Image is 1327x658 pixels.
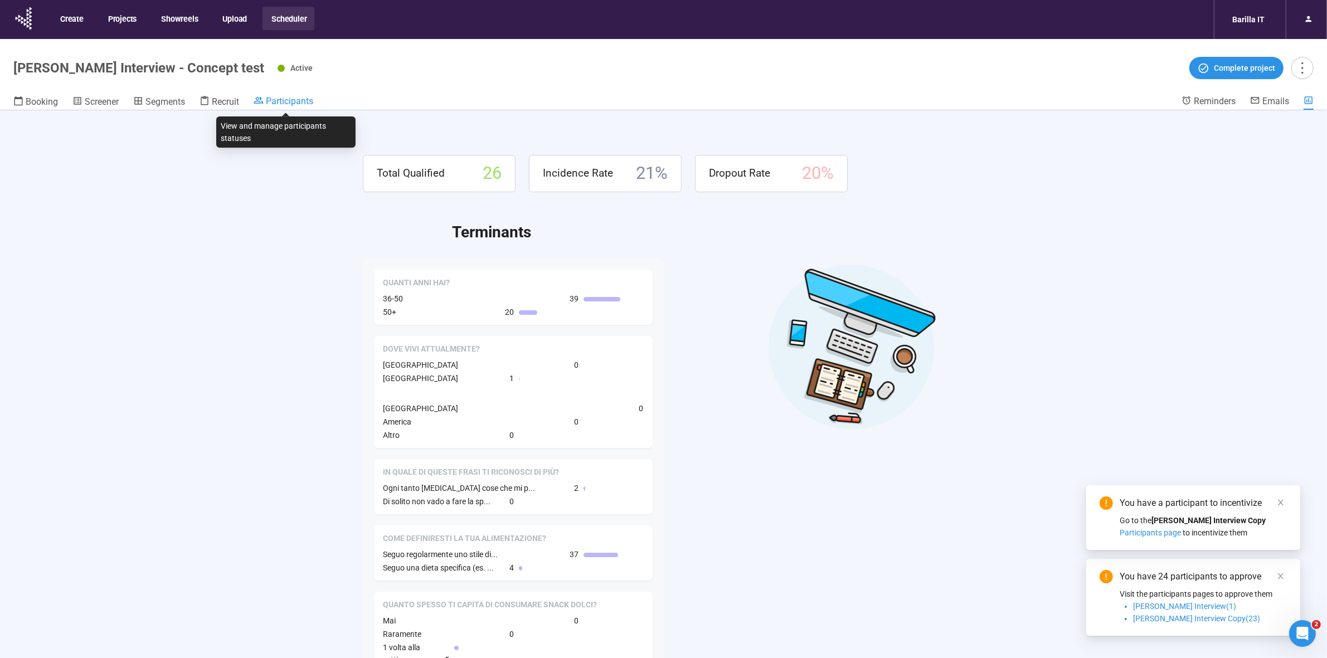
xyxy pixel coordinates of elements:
[1100,496,1113,510] span: exclamation-circle
[483,160,502,187] span: 26
[1133,614,1260,623] span: [PERSON_NAME] Interview Copy(23)
[636,160,668,187] span: 21 %
[133,95,185,110] a: Segments
[383,360,458,369] span: [GEOGRAPHIC_DATA]
[383,404,458,413] span: [GEOGRAPHIC_DATA]
[1120,496,1287,510] div: You have a participant to incentivize
[1277,572,1285,580] span: close
[1262,96,1289,106] span: Emails
[1120,570,1287,583] div: You have 24 participants to approve
[510,495,514,508] span: 0
[152,7,206,30] button: Showreels
[72,95,119,110] a: Screener
[383,630,421,638] span: Raramente
[1214,62,1275,74] span: Complete project
[383,533,546,544] span: Come definiresti la tua alimentazione?
[802,160,834,187] span: 20 %
[263,7,314,30] button: Scheduler
[1250,95,1289,109] a: Emails
[570,293,579,305] span: 39
[383,417,411,426] span: America
[575,482,579,494] span: 2
[1194,96,1236,106] span: Reminders
[1295,60,1310,75] span: more
[543,165,613,182] span: Incidence Rate
[1120,528,1181,537] span: Participants page
[212,96,239,107] span: Recruit
[709,165,770,182] span: Dropout Rate
[1182,95,1236,109] a: Reminders
[383,344,480,355] span: Dove vivi attualmente?
[145,96,185,107] span: Segments
[383,497,490,506] span: Di solito non vado a fare la sp...
[200,95,239,110] a: Recruit
[26,96,58,107] span: Booking
[570,548,579,560] span: 37
[216,116,356,148] div: View and manage participants statuses
[575,615,579,627] span: 0
[290,64,313,72] span: Active
[1289,620,1316,647] iframe: Intercom live chat
[383,294,403,303] span: 36-50
[383,374,458,383] span: [GEOGRAPHIC_DATA]
[383,616,396,625] span: Mai
[510,429,514,441] span: 0
[639,402,644,415] span: 0
[510,562,514,574] span: 4
[1189,57,1284,79] button: Complete project
[383,431,400,440] span: Altro
[1277,499,1285,506] span: close
[575,359,579,371] span: 0
[383,484,535,493] span: Ogni tanto [MEDICAL_DATA] cose che mi p...
[266,96,313,106] span: Participants
[383,308,396,316] span: 50+
[99,7,144,30] button: Projects
[383,277,450,289] span: Quanti anni hai?
[575,416,579,428] span: 0
[383,599,597,611] span: Quanto spesso ti capita di consumare snack dolci?
[1133,602,1236,611] span: [PERSON_NAME] Interview(1)
[1151,516,1266,525] strong: [PERSON_NAME] Interview Copy
[383,550,498,559] span: Seguo regolarmente uno stile di...
[377,165,445,182] span: Total Qualified
[1120,514,1287,539] div: Go to the to incentivize them
[13,95,58,110] a: Booking
[383,467,559,478] span: In quale di queste frasi ti riconosci di più?
[13,60,264,76] h1: [PERSON_NAME] Interview - Concept test
[510,372,514,384] span: 1
[1226,9,1271,30] div: Barilla IT
[1120,588,1287,600] p: Visit the participants pages to approve them
[254,95,313,109] a: Participants
[213,7,255,30] button: Upload
[768,263,936,431] img: Desktop work notes
[505,306,514,318] span: 20
[1100,570,1113,583] span: exclamation-circle
[51,7,91,30] button: Create
[1291,57,1314,79] button: more
[85,96,119,107] span: Screener
[452,220,964,245] h2: Terminants
[510,628,514,640] span: 0
[1312,620,1321,629] span: 2
[383,563,494,572] span: Seguo una dieta specifica (es. ...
